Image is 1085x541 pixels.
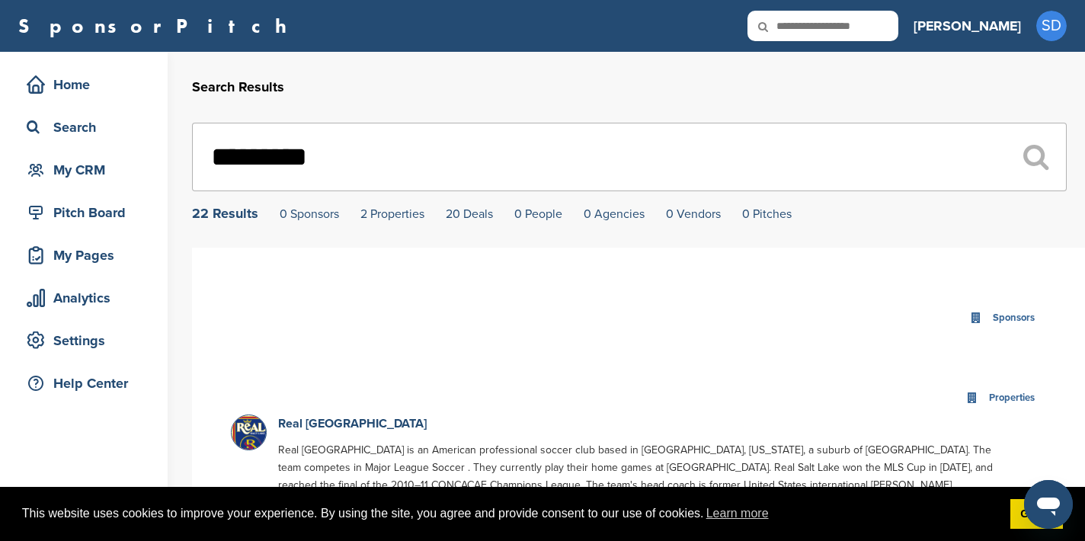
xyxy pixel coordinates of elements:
div: My Pages [23,242,152,269]
a: 20 Deals [446,206,493,222]
a: 0 Agencies [584,206,645,222]
img: Open uri20141112 64162 102bccw?1415805736 [232,415,270,469]
div: Pitch Board [23,199,152,226]
h3: [PERSON_NAME] [914,15,1021,37]
a: dismiss cookie message [1010,499,1063,530]
a: [PERSON_NAME] [914,9,1021,43]
span: SD [1036,11,1067,41]
div: Analytics [23,284,152,312]
a: 0 Vendors [666,206,721,222]
div: Home [23,71,152,98]
div: My CRM [23,156,152,184]
iframe: Button to launch messaging window [1024,480,1073,529]
div: Help Center [23,370,152,397]
a: My CRM [15,152,152,187]
div: Search [23,114,152,141]
div: Settings [23,327,152,354]
a: 0 People [514,206,562,222]
a: SponsorPitch [18,16,296,36]
a: learn more about cookies [704,502,771,525]
a: Settings [15,323,152,358]
a: Help Center [15,366,152,401]
a: 0 Pitches [742,206,792,222]
h2: Search Results [192,77,1067,98]
div: 22 Results [192,206,258,220]
p: Real [GEOGRAPHIC_DATA] is an American professional soccer club based in [GEOGRAPHIC_DATA], [US_ST... [278,441,997,494]
span: This website uses cookies to improve your experience. By using the site, you agree and provide co... [22,502,998,525]
a: My Pages [15,238,152,273]
a: Real [GEOGRAPHIC_DATA] [278,416,427,431]
a: Search [15,110,152,145]
a: Analytics [15,280,152,315]
a: 2 Properties [360,206,424,222]
a: 0 Sponsors [280,206,339,222]
div: Properties [985,389,1039,407]
div: Sponsors [989,309,1039,327]
a: Pitch Board [15,195,152,230]
a: Home [15,67,152,102]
